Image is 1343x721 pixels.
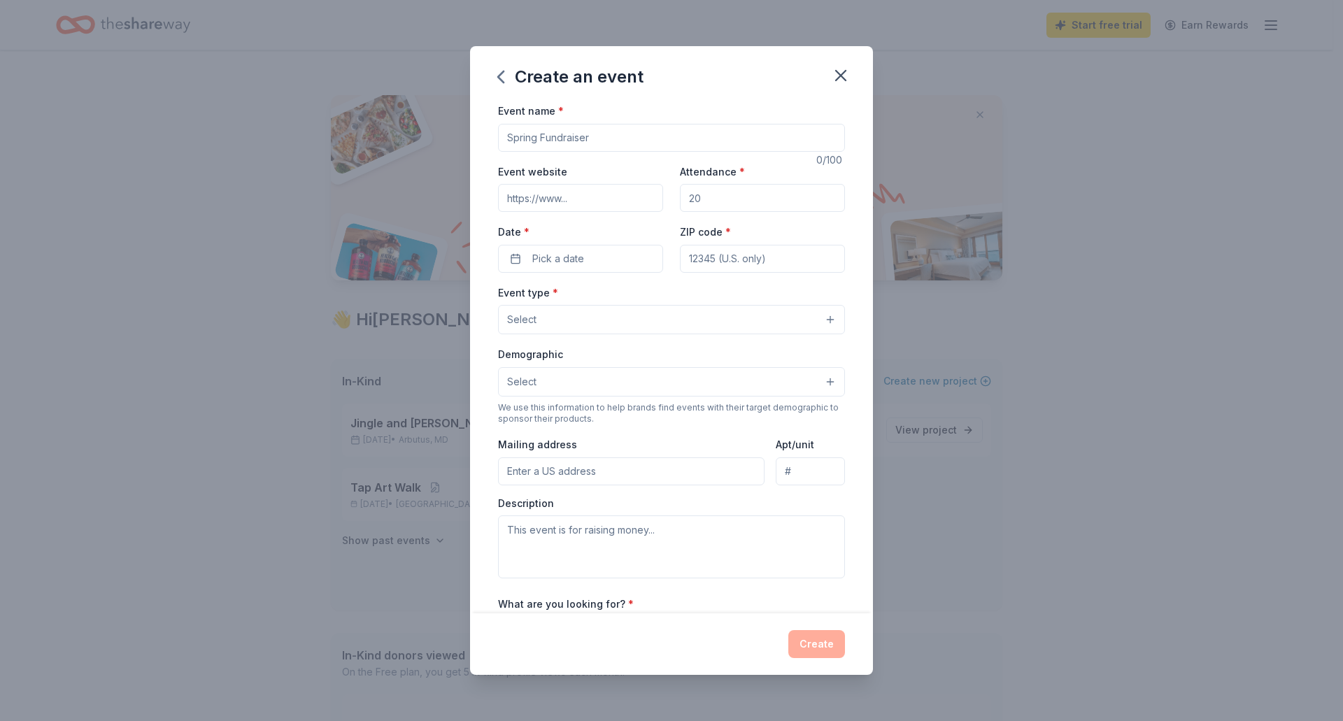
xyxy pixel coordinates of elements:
div: Create an event [498,66,644,88]
label: Date [498,225,663,239]
input: 12345 (U.S. only) [680,245,845,273]
div: We use this information to help brands find events with their target demographic to sponsor their... [498,402,845,424]
input: Spring Fundraiser [498,124,845,152]
input: Enter a US address [498,457,765,485]
input: https://www... [498,184,663,212]
label: ZIP code [680,225,731,239]
input: # [776,457,845,485]
label: Description [498,497,554,511]
label: Event type [498,286,558,300]
label: Event name [498,104,564,118]
label: Mailing address [498,438,577,452]
span: Pick a date [532,250,584,267]
label: What are you looking for? [498,597,634,611]
input: 20 [680,184,845,212]
label: Demographic [498,348,563,362]
label: Event website [498,165,567,179]
span: Select [507,311,537,328]
button: Pick a date [498,245,663,273]
span: Select [507,373,537,390]
button: Select [498,367,845,397]
label: Apt/unit [776,438,814,452]
div: 0 /100 [816,152,845,169]
label: Attendance [680,165,745,179]
button: Select [498,305,845,334]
